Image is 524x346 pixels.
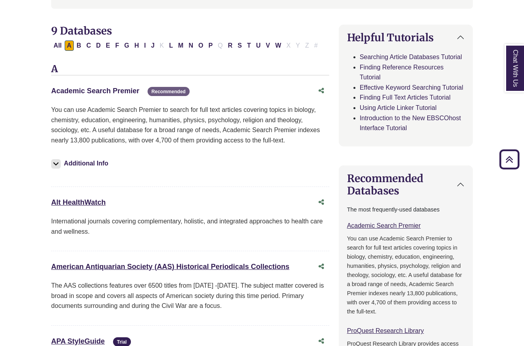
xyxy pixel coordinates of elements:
[360,64,444,81] a: Finding Reference Resources Tutorial
[51,198,106,206] a: Alt HealthWatch
[347,222,421,229] a: Academic Search Premier
[226,40,235,51] button: Filter Results R
[51,105,329,145] p: You can use Academic Search Premier to search for full text articles covering topics in biology, ...
[94,40,103,51] button: Filter Results D
[51,63,329,75] h3: A
[84,40,94,51] button: Filter Results C
[313,83,329,98] button: Share this database
[51,158,111,169] button: Additional Info
[360,54,462,60] a: Searching Article Databases Tutorial
[273,40,284,51] button: Filter Results W
[339,166,472,203] button: Recommended Databases
[254,40,263,51] button: Filter Results U
[235,40,244,51] button: Filter Results S
[245,40,253,51] button: Filter Results T
[339,25,472,50] button: Helpful Tutorials
[313,259,329,274] button: Share this database
[347,234,464,316] p: You can use Academic Search Premier to search for full text articles covering topics in biology, ...
[51,87,139,95] a: Academic Search Premier
[122,40,131,51] button: Filter Results G
[51,42,321,48] div: Alpha-list to filter by first letter of database name
[263,40,273,51] button: Filter Results V
[51,281,329,311] p: The AAS collections features over 6500 titles from [DATE] -[DATE]. The subject matter covered is ...
[51,263,290,271] a: American Antiquarian Society (AAS) Historical Periodicals Collections
[347,205,464,214] p: The most frequently-used databases
[167,40,175,51] button: Filter Results L
[206,40,215,51] button: Filter Results P
[113,40,121,51] button: Filter Results F
[313,195,329,210] button: Share this database
[186,40,196,51] button: Filter Results N
[196,40,205,51] button: Filter Results O
[347,327,424,334] a: ProQuest Research Library
[360,94,451,101] a: Finding Full Text Articles Tutorial
[74,40,84,51] button: Filter Results B
[51,337,105,345] a: APA StyleGuide
[176,40,186,51] button: Filter Results M
[497,154,522,165] a: Back to Top
[148,87,190,96] span: Recommended
[51,24,112,37] span: 9 Databases
[104,40,113,51] button: Filter Results E
[360,104,437,111] a: Using Article Linker Tutorial
[149,40,157,51] button: Filter Results J
[132,40,142,51] button: Filter Results H
[360,115,461,132] a: Introduction to the New EBSCOhost Interface Tutorial
[51,40,64,51] button: All
[51,216,329,236] p: International journals covering complementary, holistic, and integrated approaches to health care...
[65,40,74,51] button: Filter Results A
[360,84,463,91] a: Effective Keyword Searching Tutorial
[142,40,148,51] button: Filter Results I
